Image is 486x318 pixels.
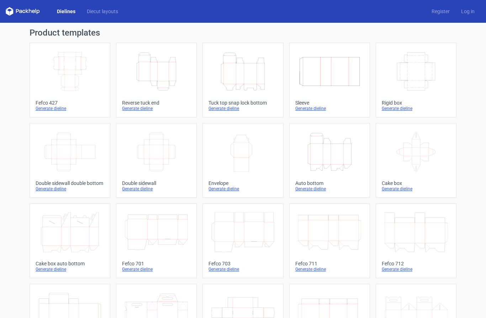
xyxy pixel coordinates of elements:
[116,203,197,278] a: Fefco 701Generate dieline
[51,8,81,15] a: Dielines
[30,203,110,278] a: Cake box auto bottomGenerate dieline
[382,266,450,272] div: Generate dieline
[208,186,277,192] div: Generate dieline
[289,203,370,278] a: Fefco 711Generate dieline
[382,261,450,266] div: Fefco 712
[376,43,456,117] a: Rigid boxGenerate dieline
[295,106,364,111] div: Generate dieline
[116,43,197,117] a: Reverse tuck endGenerate dieline
[382,186,450,192] div: Generate dieline
[122,106,191,111] div: Generate dieline
[36,106,104,111] div: Generate dieline
[208,180,277,186] div: Envelope
[122,261,191,266] div: Fefco 701
[455,8,480,15] a: Log in
[36,261,104,266] div: Cake box auto bottom
[208,266,277,272] div: Generate dieline
[122,186,191,192] div: Generate dieline
[382,106,450,111] div: Generate dieline
[122,100,191,106] div: Reverse tuck end
[81,8,124,15] a: Diecut layouts
[382,100,450,106] div: Rigid box
[295,186,364,192] div: Generate dieline
[30,123,110,198] a: Double sidewall double bottomGenerate dieline
[36,186,104,192] div: Generate dieline
[295,100,364,106] div: Sleeve
[202,203,283,278] a: Fefco 703Generate dieline
[208,261,277,266] div: Fefco 703
[202,43,283,117] a: Tuck top snap lock bottomGenerate dieline
[30,43,110,117] a: Fefco 427Generate dieline
[202,123,283,198] a: EnvelopeGenerate dieline
[295,266,364,272] div: Generate dieline
[36,100,104,106] div: Fefco 427
[122,180,191,186] div: Double sidewall
[382,180,450,186] div: Cake box
[426,8,455,15] a: Register
[295,261,364,266] div: Fefco 711
[208,100,277,106] div: Tuck top snap lock bottom
[376,123,456,198] a: Cake boxGenerate dieline
[116,123,197,198] a: Double sidewallGenerate dieline
[208,106,277,111] div: Generate dieline
[36,180,104,186] div: Double sidewall double bottom
[295,180,364,186] div: Auto bottom
[376,203,456,278] a: Fefco 712Generate dieline
[30,28,456,37] h1: Product templates
[289,43,370,117] a: SleeveGenerate dieline
[122,266,191,272] div: Generate dieline
[289,123,370,198] a: Auto bottomGenerate dieline
[36,266,104,272] div: Generate dieline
